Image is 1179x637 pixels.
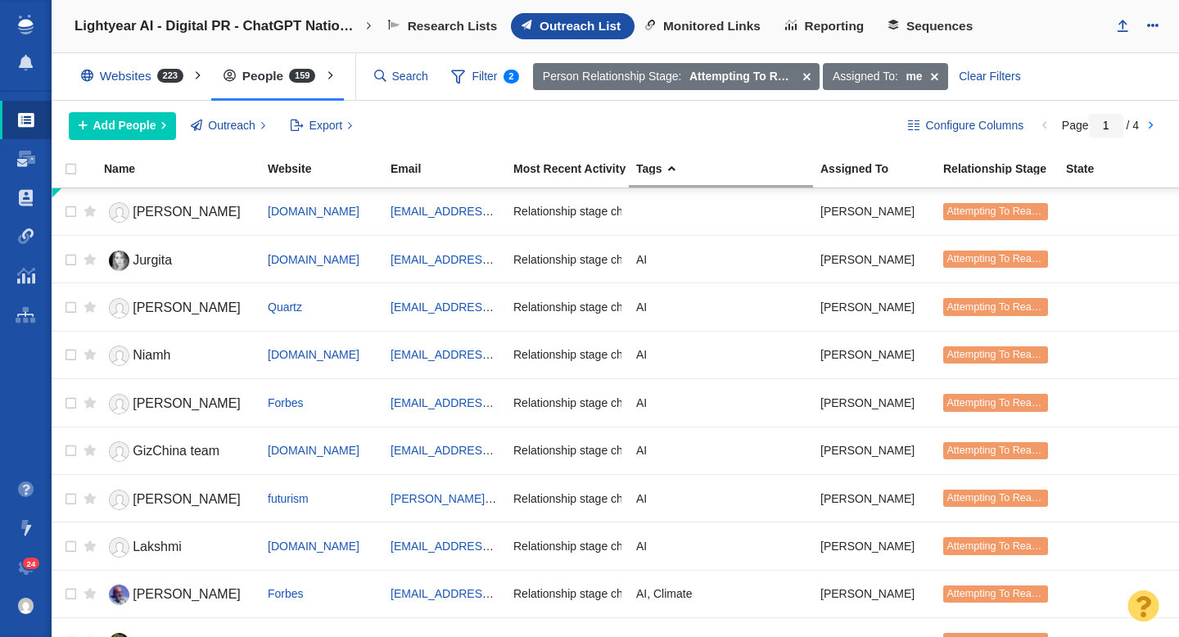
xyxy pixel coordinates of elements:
[513,395,834,410] span: Relationship stage changed to: Attempting To Reach, 1 Attempt
[133,587,241,601] span: [PERSON_NAME]
[268,396,304,409] a: Forbes
[391,348,679,361] a: [EMAIL_ADDRESS][PERSON_NAME][DOMAIN_NAME]
[513,586,834,601] span: Relationship stage changed to: Attempting To Reach, 1 Attempt
[133,396,241,410] span: [PERSON_NAME]
[513,539,834,553] span: Relationship stage changed to: Attempting To Reach, 1 Attempt
[133,348,170,362] span: Niamh
[513,443,834,458] span: Relationship stage changed to: Attempting To Reach, 1 Attempt
[268,492,309,505] a: futurism
[104,581,253,609] a: [PERSON_NAME]
[309,117,342,134] span: Export
[820,576,928,612] div: [PERSON_NAME]
[391,253,585,266] a: [EMAIL_ADDRESS][DOMAIN_NAME]
[408,19,498,34] span: Research Lists
[936,235,1059,282] td: Attempting To Reach (2 tries)
[820,289,928,324] div: [PERSON_NAME]
[268,587,304,600] a: Forbes
[946,253,1080,264] span: Attempting To Reach (2 tries)
[820,163,942,174] div: Assigned To
[268,444,359,457] span: [DOMAIN_NAME]
[513,163,635,174] div: Most Recent Activity
[540,19,621,34] span: Outreach List
[906,19,973,34] span: Sequences
[391,540,585,553] a: [EMAIL_ADDRESS][DOMAIN_NAME]
[833,68,898,85] span: Assigned To:
[636,586,692,601] span: AI, Climate
[104,533,253,562] a: Lakshmi
[636,395,647,410] span: AI
[268,205,359,218] a: [DOMAIN_NAME]
[391,163,512,177] a: Email
[925,117,1023,134] span: Configure Columns
[133,492,241,506] span: [PERSON_NAME]
[936,188,1059,236] td: Attempting To Reach (2 tries)
[268,253,359,266] span: [DOMAIN_NAME]
[69,112,176,140] button: Add People
[946,397,1072,409] span: Attempting To Reach (1 try)
[936,570,1059,617] td: Attempting To Reach (1 try)
[69,57,203,95] div: Websites
[133,253,172,267] span: Jurgita
[104,163,266,174] div: Name
[104,486,253,514] a: [PERSON_NAME]
[936,427,1059,474] td: Attempting To Reach (1 try)
[268,300,302,314] a: Quartz
[635,13,775,39] a: Monitored Links
[513,491,834,506] span: Relationship stage changed to: Attempting To Reach, 1 Attempt
[104,390,253,418] a: [PERSON_NAME]
[663,19,761,34] span: Monitored Links
[391,444,585,457] a: [EMAIL_ADDRESS][DOMAIN_NAME]
[75,18,361,34] h4: Lightyear AI - Digital PR - ChatGPT Nation: The States Leading (and Ignoring) the AI Boom
[182,112,275,140] button: Outreach
[820,528,928,563] div: [PERSON_NAME]
[133,540,182,553] span: Lakshmi
[268,163,389,174] div: Website
[377,13,511,39] a: Research Lists
[636,300,647,314] span: AI
[368,62,436,91] input: Search
[946,588,1072,599] span: Attempting To Reach (1 try)
[391,396,585,409] a: [EMAIL_ADDRESS][DOMAIN_NAME]
[636,163,819,177] a: Tags
[906,68,922,85] strong: me
[268,163,389,177] a: Website
[946,349,1080,360] span: Attempting To Reach (2 tries)
[820,163,942,177] a: Assigned To
[104,341,253,370] a: Niamh
[636,163,819,174] div: Tags
[899,112,1033,140] button: Configure Columns
[946,540,1072,552] span: Attempting To Reach (1 try)
[93,117,156,134] span: Add People
[943,163,1064,177] a: Relationship Stage
[18,15,33,34] img: buzzstream_logo_iconsimple.png
[268,540,359,553] a: [DOMAIN_NAME]
[208,117,255,134] span: Outreach
[104,437,253,466] a: GizChina team
[820,481,928,516] div: [PERSON_NAME]
[636,347,647,362] span: AI
[504,70,520,84] span: 2
[820,433,928,468] div: [PERSON_NAME]
[104,246,253,275] a: Jurgita
[543,68,682,85] span: Person Relationship Stage:
[775,13,878,39] a: Reporting
[820,337,928,373] div: [PERSON_NAME]
[513,347,840,362] span: Relationship stage changed to: Attempting To Reach, 2 Attempts
[513,252,840,267] span: Relationship stage changed to: Attempting To Reach, 2 Attempts
[946,206,1080,217] span: Attempting To Reach (2 tries)
[946,445,1072,456] span: Attempting To Reach (1 try)
[820,242,928,277] div: [PERSON_NAME]
[820,194,928,229] div: [PERSON_NAME]
[878,13,987,39] a: Sequences
[104,198,253,227] a: [PERSON_NAME]
[820,385,928,420] div: [PERSON_NAME]
[281,112,362,140] button: Export
[268,348,359,361] a: [DOMAIN_NAME]
[513,300,834,314] span: Relationship stage changed to: Attempting To Reach, 1 Attempt
[946,301,1072,313] span: Attempting To Reach (1 try)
